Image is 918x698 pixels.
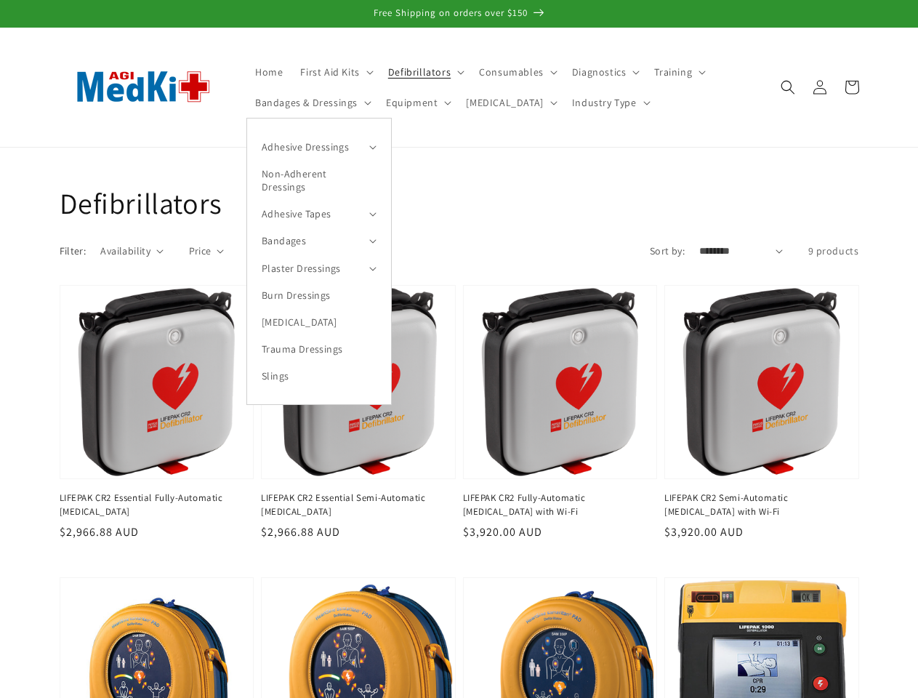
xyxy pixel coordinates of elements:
[247,133,391,160] summary: Adhesive Dressings
[60,184,859,222] h1: Defibrillators
[15,7,903,20] p: Free Shipping on orders over $150
[247,308,391,335] a: [MEDICAL_DATA]
[246,57,291,87] a: Home
[255,65,283,79] span: Home
[377,87,457,118] summary: Equipment
[60,47,227,127] img: AGI MedKit
[247,160,391,200] a: Non-Adherent Dressings
[246,87,377,118] summary: Bandages & Dressings
[189,244,225,259] summary: Price
[100,244,163,259] summary: Availability
[60,244,86,259] h2: Filter:
[808,244,859,257] span: 9 products
[457,87,563,118] summary: [MEDICAL_DATA]
[654,65,692,79] span: Training
[563,57,646,87] summary: Diagnostics
[664,492,850,518] a: LIFEPAK CR2 Semi-Automatic [MEDICAL_DATA] with Wi-Fi
[255,96,358,109] span: Bandages & Dressings
[247,228,391,254] summary: Bandages
[247,201,391,228] summary: Adhesive Tapes
[247,281,391,308] a: Burn Dressings
[379,57,470,87] summary: Defibrillators
[100,244,150,259] span: Availability
[60,492,246,518] a: LIFEPAK CR2 Essential Fully-Automatic [MEDICAL_DATA]
[463,492,649,518] a: LIFEPAK CR2 Fully-Automatic [MEDICAL_DATA] with Wi-Fi
[291,57,379,87] summary: First Aid Kits
[572,65,627,79] span: Diagnostics
[388,65,451,79] span: Defibrillators
[772,71,804,103] summary: Search
[261,492,447,518] a: LIFEPAK CR2 Essential Semi-Automatic [MEDICAL_DATA]
[386,96,438,109] span: Equipment
[247,363,391,390] a: Slings
[247,254,391,281] summary: Plaster Dressings
[470,57,563,87] summary: Consumables
[650,244,685,257] label: Sort by:
[645,57,712,87] summary: Training
[466,96,543,109] span: [MEDICAL_DATA]
[572,96,637,109] span: Industry Type
[479,65,544,79] span: Consumables
[247,336,391,363] a: Trauma Dressings
[189,244,212,259] span: Price
[300,65,359,79] span: First Aid Kits
[563,87,656,118] summary: Industry Type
